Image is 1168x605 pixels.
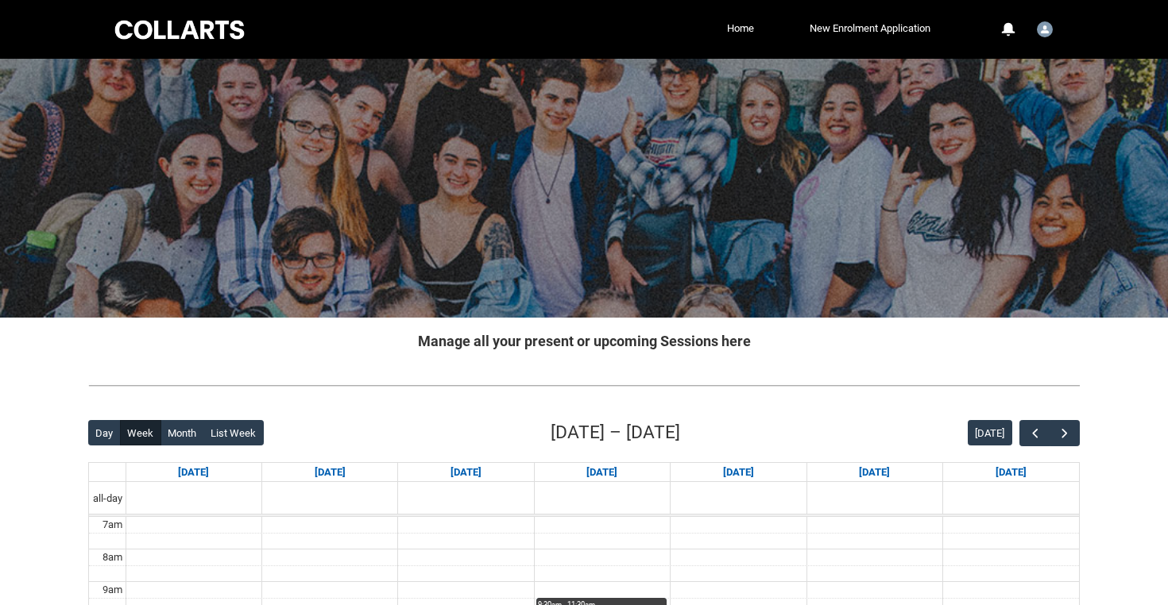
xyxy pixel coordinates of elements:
img: Student.nnikoli.20253202 [1037,21,1053,37]
a: New Enrolment Application [806,17,934,40]
a: Go to September 16, 2025 [447,463,485,482]
a: Home [723,17,758,40]
button: Week [120,420,161,445]
button: Month [161,420,204,445]
a: Go to September 17, 2025 [583,463,621,482]
button: Previous Week [1019,420,1050,446]
a: Go to September 19, 2025 [856,463,893,482]
button: User Profile Student.nnikoli.20253202 [1033,15,1057,40]
a: Go to September 14, 2025 [175,463,212,482]
button: Day [88,420,121,445]
img: REDU_GREY_LINE [88,377,1080,394]
a: Go to September 18, 2025 [720,463,757,482]
h2: [DATE] – [DATE] [551,419,680,446]
button: [DATE] [968,420,1012,445]
div: 7am [99,517,126,533]
h2: Manage all your present or upcoming Sessions here [88,330,1080,352]
a: Go to September 15, 2025 [311,463,349,482]
button: Next Week [1050,420,1080,446]
div: 9am [99,582,126,598]
span: all-day [90,491,126,507]
div: 8am [99,549,126,565]
a: Go to September 20, 2025 [992,463,1030,482]
button: List Week [203,420,264,445]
